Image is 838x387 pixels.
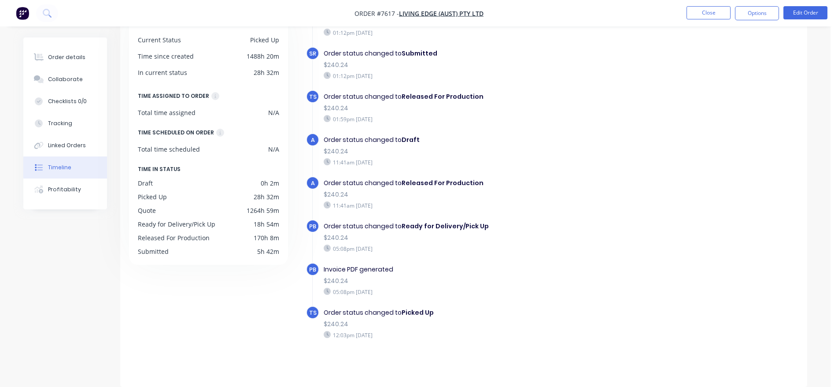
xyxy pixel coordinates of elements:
[324,308,628,317] div: Order status changed to
[138,91,209,101] div: TIME ASSIGNED TO ORDER
[399,9,484,18] a: Living Edge (Aust) Pty Ltd
[324,233,628,242] div: $240.24
[783,6,827,19] button: Edit Order
[138,128,214,138] div: TIME SCHEDULED ON ORDER
[138,233,210,242] div: Released For Production
[324,245,628,253] div: 05:08pm [DATE]
[247,206,279,215] div: 1264h 59m
[324,265,628,274] div: Invoice PDF generated
[402,92,484,101] b: Released For Production
[402,222,489,231] b: Ready for Delivery/Pick Up
[324,158,628,166] div: 11:41am [DATE]
[324,331,628,339] div: 12:03pm [DATE]
[48,119,72,127] div: Tracking
[324,222,628,231] div: Order status changed to
[138,68,187,77] div: In current status
[138,108,196,117] div: Total time assigned
[23,156,107,179] button: Timeline
[48,75,83,83] div: Collaborate
[48,53,85,61] div: Order details
[309,309,317,317] span: TS
[138,164,181,174] span: TIME IN STATUS
[324,320,628,329] div: $240.24
[324,29,628,37] div: 01:12pm [DATE]
[23,68,107,90] button: Collaborate
[324,104,628,113] div: $240.24
[23,46,107,68] button: Order details
[48,141,86,149] div: Linked Orders
[16,7,29,20] img: Factory
[23,179,107,201] button: Profitability
[309,49,316,58] span: SR
[138,35,181,45] div: Current Status
[250,35,279,45] div: Picked Up
[138,145,200,154] div: Total time scheduled
[268,108,279,117] div: N/A
[23,90,107,112] button: Checklists 0/0
[309,93,317,101] span: TS
[48,164,71,171] div: Timeline
[735,6,779,20] button: Options
[261,179,279,188] div: 0h 2m
[354,9,399,18] span: Order #7617 -
[247,52,279,61] div: 1488h 20m
[138,206,156,215] div: Quote
[324,147,628,156] div: $240.24
[268,145,279,154] div: N/A
[324,92,628,101] div: Order status changed to
[402,308,434,317] b: Picked Up
[324,190,628,199] div: $240.24
[324,49,628,58] div: Order status changed to
[324,115,628,123] div: 01:59pm [DATE]
[48,97,87,105] div: Checklists 0/0
[324,135,628,145] div: Order status changed to
[257,247,279,256] div: 5h 42m
[402,135,420,144] b: Draft
[311,136,315,144] span: A
[23,112,107,134] button: Tracking
[254,220,279,229] div: 18h 54m
[324,276,628,286] div: $240.24
[138,52,194,61] div: Time since created
[324,288,628,296] div: 05:08pm [DATE]
[324,179,628,188] div: Order status changed to
[138,179,153,188] div: Draft
[309,265,316,274] span: PB
[687,6,731,19] button: Close
[254,192,279,201] div: 28h 32m
[309,222,316,231] span: PB
[311,179,315,187] span: A
[138,220,215,229] div: Ready for Delivery/Pick Up
[138,247,169,256] div: Submitted
[324,60,628,70] div: $240.24
[48,186,81,193] div: Profitability
[402,179,484,187] b: Released For Production
[254,233,279,242] div: 170h 8m
[254,68,279,77] div: 28h 32m
[324,201,628,209] div: 11:41am [DATE]
[402,49,437,58] b: Submitted
[23,134,107,156] button: Linked Orders
[324,72,628,80] div: 01:12pm [DATE]
[138,192,167,201] div: Picked Up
